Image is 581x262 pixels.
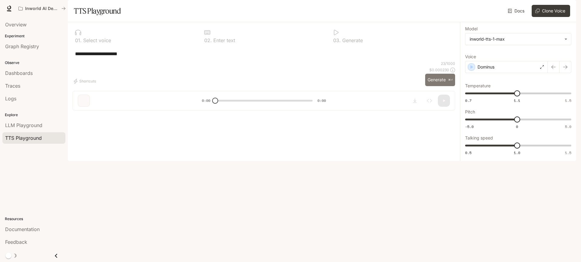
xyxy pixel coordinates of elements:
span: 1.5 [565,98,571,103]
p: Voice [465,55,476,59]
p: Temperature [465,84,491,88]
span: 1.0 [514,150,520,155]
span: 1.5 [565,150,571,155]
span: 0 [516,124,518,129]
p: 23 / 1000 [441,61,455,66]
button: All workspaces [16,2,68,15]
p: Inworld AI Demos [25,6,59,11]
div: inworld-tts-1-max [465,33,571,45]
p: Talking speed [465,136,493,140]
span: 0.7 [465,98,471,103]
div: inworld-tts-1-max [470,36,561,42]
button: Shortcuts [73,76,98,86]
p: Generate [341,38,363,43]
span: -5.0 [465,124,474,129]
p: 0 3 . [333,38,341,43]
p: Select voice [82,38,111,43]
span: 0.5 [465,150,471,155]
p: Pitch [465,110,475,114]
p: 0 1 . [75,38,82,43]
p: ⌘⏎ [448,78,453,82]
p: Dominus [478,64,494,70]
h1: TTS Playground [74,5,121,17]
span: 1.1 [514,98,520,103]
span: 5.0 [565,124,571,129]
button: Clone Voice [532,5,570,17]
a: Docs [507,5,527,17]
button: Generate⌘⏎ [425,74,455,86]
p: Enter text [212,38,235,43]
p: 0 2 . [204,38,212,43]
p: $ 0.000230 [429,67,449,72]
p: Model [465,27,478,31]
